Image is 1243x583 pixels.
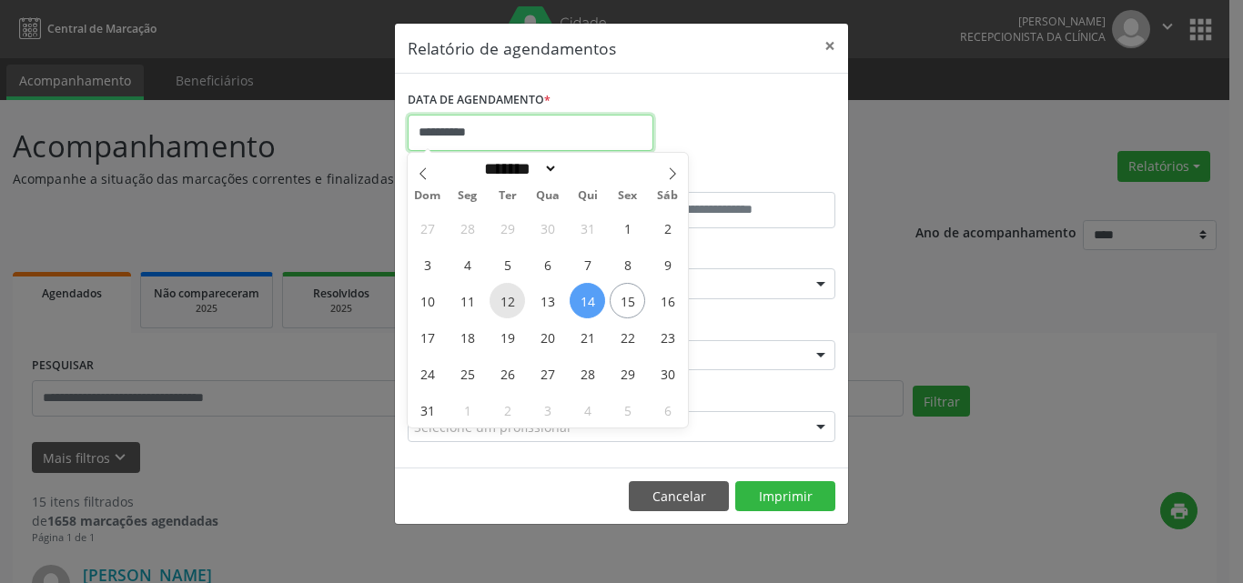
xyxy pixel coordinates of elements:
span: Agosto 30, 2025 [650,356,685,391]
span: Agosto 19, 2025 [490,319,525,355]
span: Setembro 4, 2025 [570,392,605,427]
span: Setembro 3, 2025 [530,392,565,427]
span: Setembro 2, 2025 [490,392,525,427]
span: Agosto 2, 2025 [650,210,685,246]
span: Qua [528,190,568,202]
span: Dom [408,190,448,202]
span: Agosto 1, 2025 [610,210,645,246]
span: Julho 29, 2025 [490,210,525,246]
span: Agosto 24, 2025 [409,356,445,391]
span: Agosto 9, 2025 [650,246,685,282]
span: Agosto 15, 2025 [610,283,645,318]
span: Julho 31, 2025 [570,210,605,246]
span: Julho 30, 2025 [530,210,565,246]
span: Agosto 26, 2025 [490,356,525,391]
span: Agosto 14, 2025 [570,283,605,318]
span: Agosto 7, 2025 [570,246,605,282]
span: Agosto 17, 2025 [409,319,445,355]
span: Agosto 22, 2025 [610,319,645,355]
input: Year [558,159,618,178]
span: Sáb [648,190,688,202]
span: Selecione um profissional [414,417,571,437]
span: Agosto 29, 2025 [610,356,645,391]
span: Agosto 10, 2025 [409,283,445,318]
span: Setembro 5, 2025 [610,392,645,427]
span: Agosto 12, 2025 [490,283,525,318]
span: Julho 27, 2025 [409,210,445,246]
span: Agosto 25, 2025 [450,356,485,391]
span: Agosto 13, 2025 [530,283,565,318]
label: ATÉ [626,164,835,192]
span: Agosto 23, 2025 [650,319,685,355]
button: Close [812,24,848,68]
span: Seg [448,190,488,202]
span: Agosto 16, 2025 [650,283,685,318]
span: Agosto 27, 2025 [530,356,565,391]
span: Agosto 20, 2025 [530,319,565,355]
button: Cancelar [629,481,729,512]
h5: Relatório de agendamentos [408,36,616,60]
span: Agosto 21, 2025 [570,319,605,355]
span: Agosto 6, 2025 [530,246,565,282]
button: Imprimir [735,481,835,512]
span: Agosto 8, 2025 [610,246,645,282]
label: DATA DE AGENDAMENTO [408,86,551,115]
span: Agosto 5, 2025 [490,246,525,282]
span: Setembro 6, 2025 [650,392,685,427]
span: Qui [568,190,608,202]
span: Agosto 18, 2025 [450,319,485,355]
select: Month [478,159,558,178]
span: Agosto 11, 2025 [450,283,485,318]
span: Agosto 31, 2025 [409,392,445,427]
span: Agosto 3, 2025 [409,246,445,282]
span: Ter [488,190,528,202]
span: Agosto 4, 2025 [450,246,485,282]
span: Agosto 28, 2025 [570,356,605,391]
span: Julho 28, 2025 [450,210,485,246]
span: Setembro 1, 2025 [450,392,485,427]
span: Sex [608,190,648,202]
